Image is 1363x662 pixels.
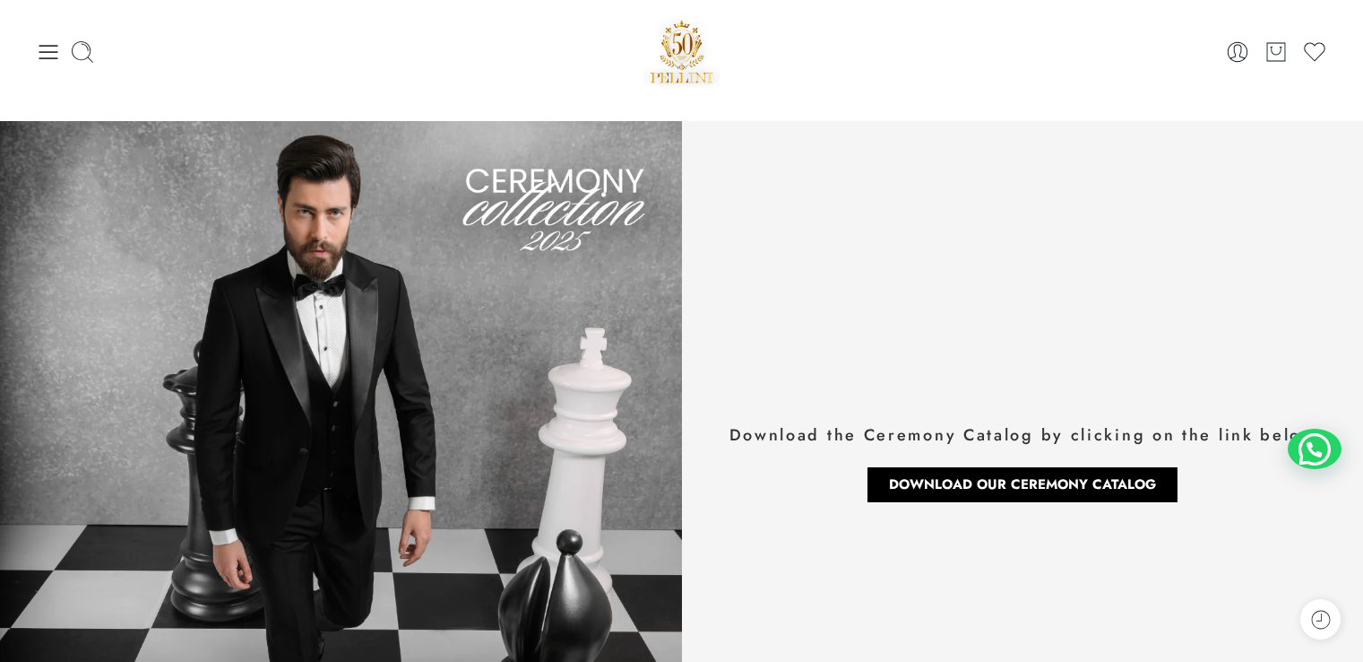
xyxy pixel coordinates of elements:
img: Pellini [643,13,720,90]
a: Download Our Ceremony Catalog [867,466,1178,503]
a: Login / Register [1225,39,1250,65]
span: Download the Ceremony Catalog by clicking on the link below [729,423,1316,447]
span: Download Our Ceremony Catalog [889,478,1156,492]
a: Pellini - [643,13,720,90]
a: Cart [1264,39,1289,65]
a: Wishlist [1302,39,1327,65]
